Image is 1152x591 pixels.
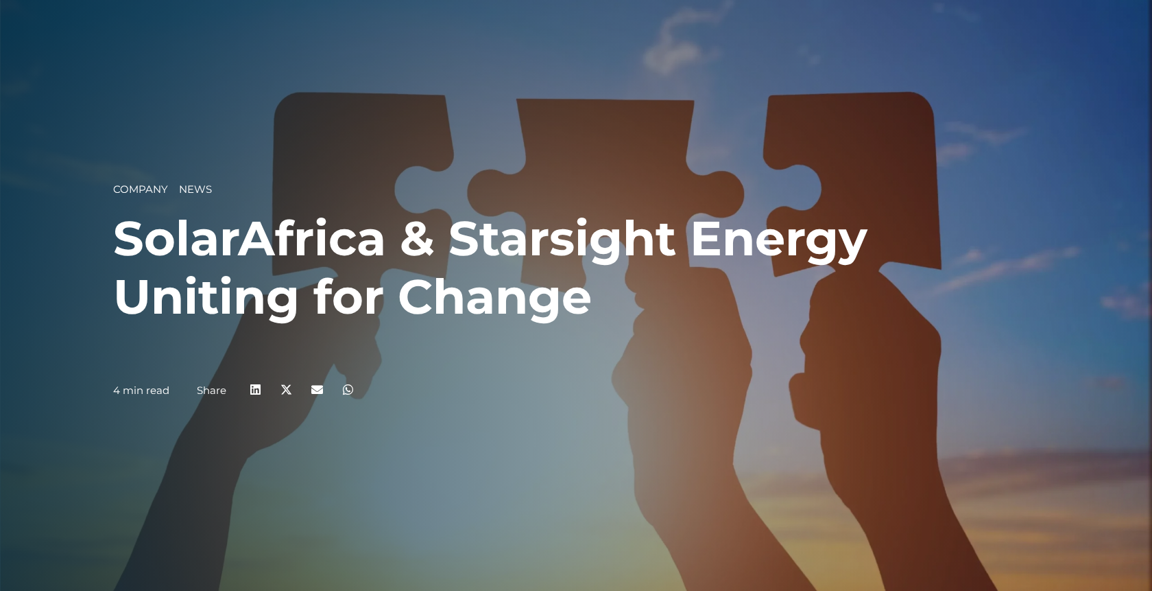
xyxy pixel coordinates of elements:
div: Share on email [302,374,333,405]
span: __ [168,183,179,196]
span: Company [113,183,168,196]
div: Share on linkedin [240,374,271,405]
div: Share on whatsapp [333,374,363,405]
div: Share on x-twitter [271,374,302,405]
p: 4 min read [113,384,169,397]
span: News [179,183,212,196]
a: Share [197,384,226,397]
h1: SolarAfrica & Starsight Energy Uniting for Change [113,209,1039,326]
